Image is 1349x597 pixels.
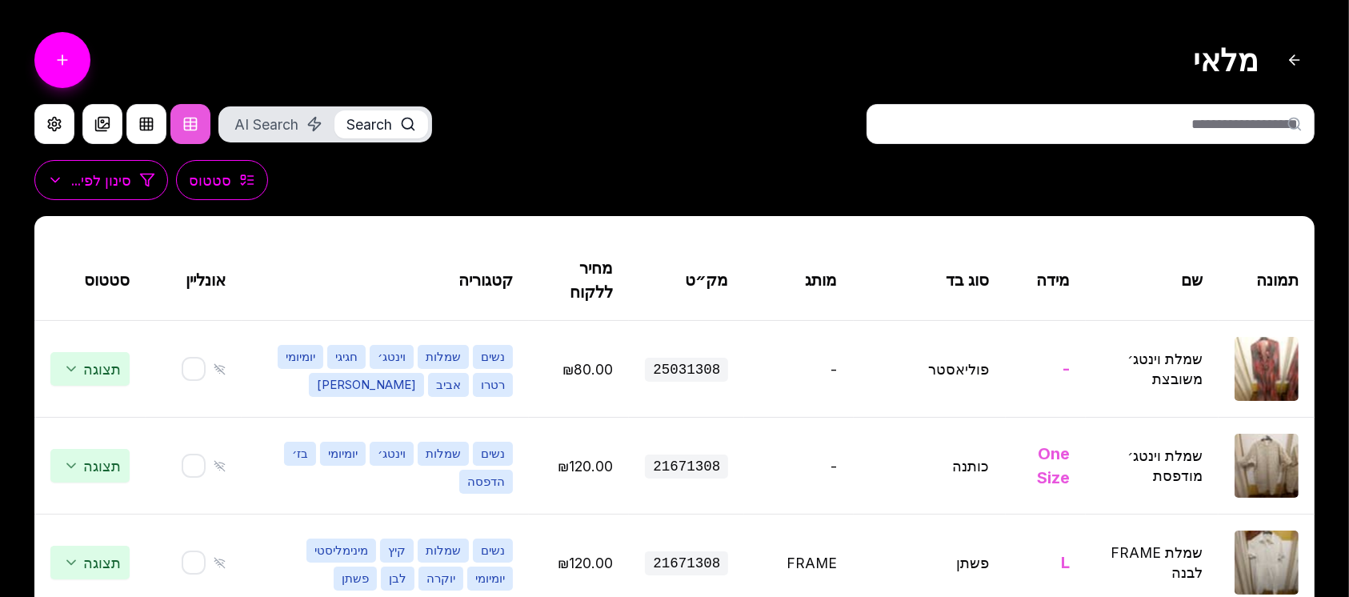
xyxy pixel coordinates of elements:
[278,345,323,369] span: יומיומי
[645,455,728,479] span: 21671308
[284,442,316,466] span: בז׳
[629,240,744,321] th: מק״ט
[327,345,366,369] span: חגיגי
[381,567,414,591] span: לבן
[1235,531,1299,595] img: שמלת FRAME לבנה
[418,442,469,466] span: שמלות
[146,240,242,321] th: אונליין
[645,358,728,382] span: 25031308
[1086,418,1219,515] td: שמלת וינטג׳ מודפסת
[176,160,268,200] button: סטטוס
[744,240,853,321] th: מותג
[558,555,613,571] span: Edit price
[170,104,210,144] button: Table View
[854,240,1006,321] th: סוג בד
[473,345,513,369] span: נשים
[309,373,424,397] span: [PERSON_NAME]
[34,104,74,144] button: הגדרות תצוגה
[1006,240,1087,321] th: מידה
[34,160,168,200] button: סינון לפי...
[1193,42,1259,78] h1: מלאי
[242,240,529,321] th: קטגוריה
[418,567,463,591] span: יוקרה
[473,373,513,397] span: רטרו
[428,373,469,397] span: אביב
[473,539,513,563] span: נשים
[467,567,513,591] span: יומיומי
[50,449,130,483] span: Change status
[126,104,166,144] button: Grid View
[418,539,469,563] span: שמלות
[380,539,414,563] span: קיץ
[222,110,334,138] button: AI Search
[1086,240,1219,321] th: שם
[320,442,366,466] span: יומיומי
[334,110,428,138] button: Search
[473,442,513,466] span: נשים
[418,345,469,369] span: שמלות
[370,345,414,369] span: וינטג׳
[1006,321,1087,418] td: -
[50,352,130,386] span: Change status
[854,418,1006,515] td: כותנה
[71,170,131,190] span: סינון לפי...
[1219,240,1315,321] th: תמונה
[306,539,376,563] span: מינימליסטי
[1086,321,1219,418] td: שמלת וינטג׳ משובצת
[854,321,1006,418] td: פוליאסטר
[562,361,613,378] span: Edit price
[744,418,853,515] td: -
[34,32,90,88] a: הוסף פריט
[1235,337,1299,401] img: שמלת וינטג׳ משובצת
[1006,418,1087,515] td: One Size
[558,458,613,475] span: Edit price
[744,321,853,418] td: -
[50,546,130,579] span: Change status
[459,470,513,494] span: הדפסה
[370,442,414,466] span: וינטג׳
[1235,434,1299,498] img: שמלת וינטג׳ מודפסת
[34,240,146,321] th: סטטוס
[189,170,231,190] span: סטטוס
[334,567,377,591] span: פשתן
[529,240,629,321] th: מחיר ללקוח
[82,104,122,144] button: Compact Gallery View
[645,551,728,575] span: 21671308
